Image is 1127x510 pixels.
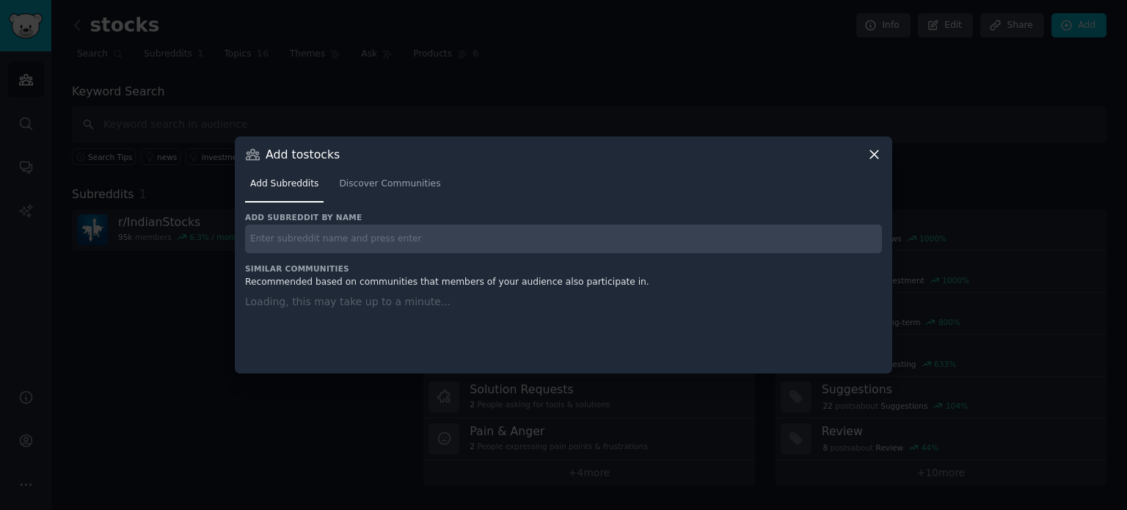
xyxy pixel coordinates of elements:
div: Recommended based on communities that members of your audience also participate in. [245,276,882,289]
div: Loading, this may take up to a minute... [245,294,882,356]
h3: Similar Communities [245,263,882,274]
input: Enter subreddit name and press enter [245,225,882,253]
h3: Add to stocks [266,147,340,162]
span: Discover Communities [339,178,440,191]
span: Add Subreddits [250,178,318,191]
a: Discover Communities [334,172,445,203]
h3: Add subreddit by name [245,212,882,222]
a: Add Subreddits [245,172,324,203]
